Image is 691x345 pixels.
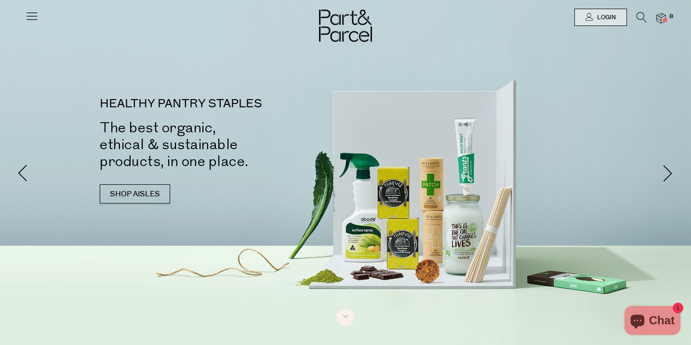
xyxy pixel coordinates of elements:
[319,10,372,42] img: Part&Parcel
[100,184,170,204] a: SHOP AISLES
[622,306,683,337] inbox-online-store-chat: Shopify online store chat
[656,13,666,23] a: 8
[100,98,360,110] p: HEALTHY PANTRY STAPLES
[667,13,676,21] span: 8
[595,13,616,22] span: Login
[100,119,360,170] h2: The best organic, ethical & sustainable products, in one place.
[574,9,627,26] a: Login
